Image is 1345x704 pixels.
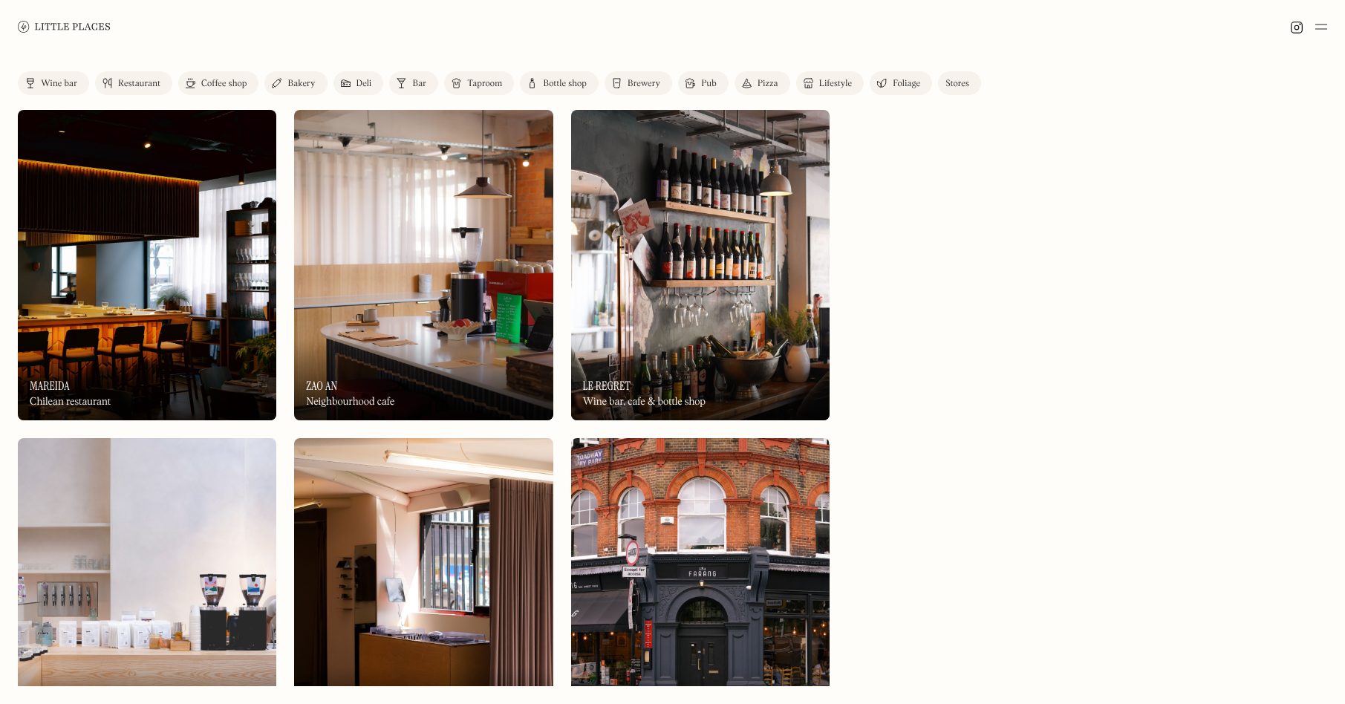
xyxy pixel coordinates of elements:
a: Lifestyle [796,71,864,95]
div: Pizza [758,79,778,88]
div: Coffee shop [201,79,247,88]
a: MareidaMareidaMareidaChilean restaurant [18,110,276,420]
div: Lifestyle [819,79,852,88]
a: Brewery [605,71,672,95]
div: Bottle shop [543,79,587,88]
div: Brewery [628,79,660,88]
img: Mareida [18,110,276,420]
div: Deli [356,79,372,88]
img: Le Regret [571,110,830,420]
div: Wine bar [41,79,77,88]
a: Le RegretLe RegretLe RegretWine bar, cafe & bottle shop [571,110,830,420]
a: Foliage [870,71,932,95]
a: Bottle shop [520,71,599,95]
div: Taproom [467,79,502,88]
div: Foliage [893,79,920,88]
a: Bar [389,71,438,95]
a: Stores [938,71,981,95]
div: Bakery [287,79,315,88]
div: Bar [412,79,426,88]
a: Wine bar [18,71,89,95]
div: Wine bar, cafe & bottle shop [583,396,706,408]
div: Neighbourhood cafe [306,396,394,408]
h3: Mareida [30,379,70,393]
div: Stores [945,79,969,88]
a: Restaurant [95,71,172,95]
a: Bakery [264,71,327,95]
a: Taproom [444,71,514,95]
a: Coffee shop [178,71,258,95]
a: Pub [678,71,729,95]
a: Zao AnZao AnZao AnNeighbourhood cafe [294,110,553,420]
div: Chilean restaurant [30,396,111,408]
div: Restaurant [118,79,160,88]
a: Deli [333,71,384,95]
h3: Le Regret [583,379,631,393]
img: Zao An [294,110,553,420]
a: Pizza [735,71,790,95]
h3: Zao An [306,379,337,393]
div: Pub [701,79,717,88]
